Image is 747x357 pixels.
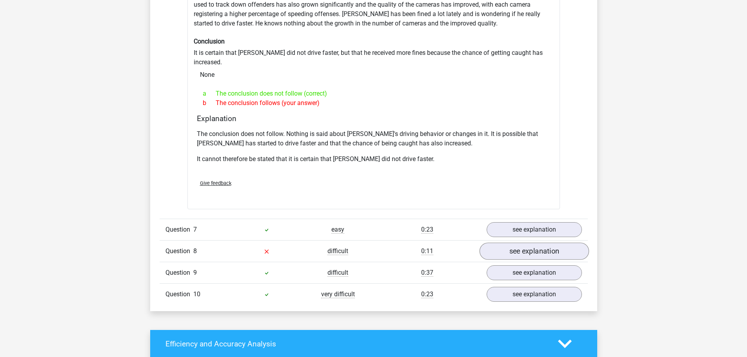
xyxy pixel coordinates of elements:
h4: Explanation [197,114,551,123]
a: see explanation [487,222,582,237]
span: 7 [193,226,197,233]
span: 0:37 [421,269,433,277]
a: see explanation [487,265,582,280]
div: None [194,67,554,83]
a: see explanation [487,287,582,302]
h6: Conclusion [194,38,554,45]
span: difficult [327,247,348,255]
span: Question [165,268,193,277]
span: 0:23 [421,226,433,234]
span: easy [331,226,344,234]
a: see explanation [479,243,589,260]
span: 8 [193,247,197,255]
span: Give feedback [200,180,231,186]
span: a [203,89,216,98]
span: 0:23 [421,290,433,298]
h4: Efficiency and Accuracy Analysis [165,339,546,348]
div: The conclusion does not follow (correct) [197,89,551,98]
span: very difficult [321,290,355,298]
span: 9 [193,269,197,276]
span: difficult [327,269,348,277]
p: The conclusion does not follow. Nothing is said about [PERSON_NAME]'s driving behavior or changes... [197,129,551,148]
span: Question [165,246,193,256]
span: Question [165,225,193,234]
span: b [203,98,216,108]
div: The conclusion follows (your answer) [197,98,551,108]
span: 10 [193,290,200,298]
span: 0:11 [421,247,433,255]
p: It cannot therefore be stated that it is certain that [PERSON_NAME] did not drive faster. [197,154,551,164]
span: Question [165,290,193,299]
